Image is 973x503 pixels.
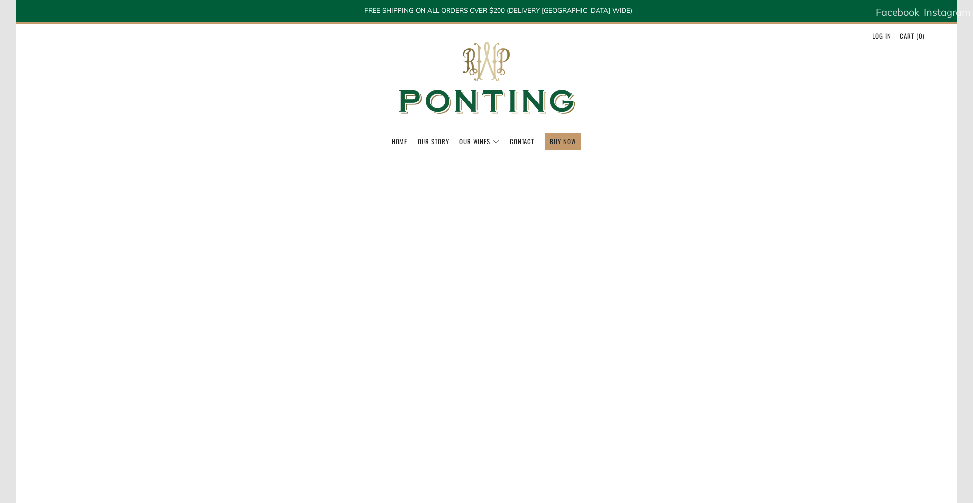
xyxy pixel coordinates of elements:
[924,2,971,22] a: Instagram
[876,6,919,18] span: Facebook
[900,28,924,44] a: Cart (0)
[924,6,971,18] span: Instagram
[389,24,585,133] img: Ponting Wines
[459,133,499,149] a: Our Wines
[550,133,576,149] a: BUY NOW
[418,133,449,149] a: Our Story
[873,28,891,44] a: Log in
[919,31,923,41] span: 0
[392,133,407,149] a: Home
[876,2,919,22] a: Facebook
[510,133,534,149] a: Contact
